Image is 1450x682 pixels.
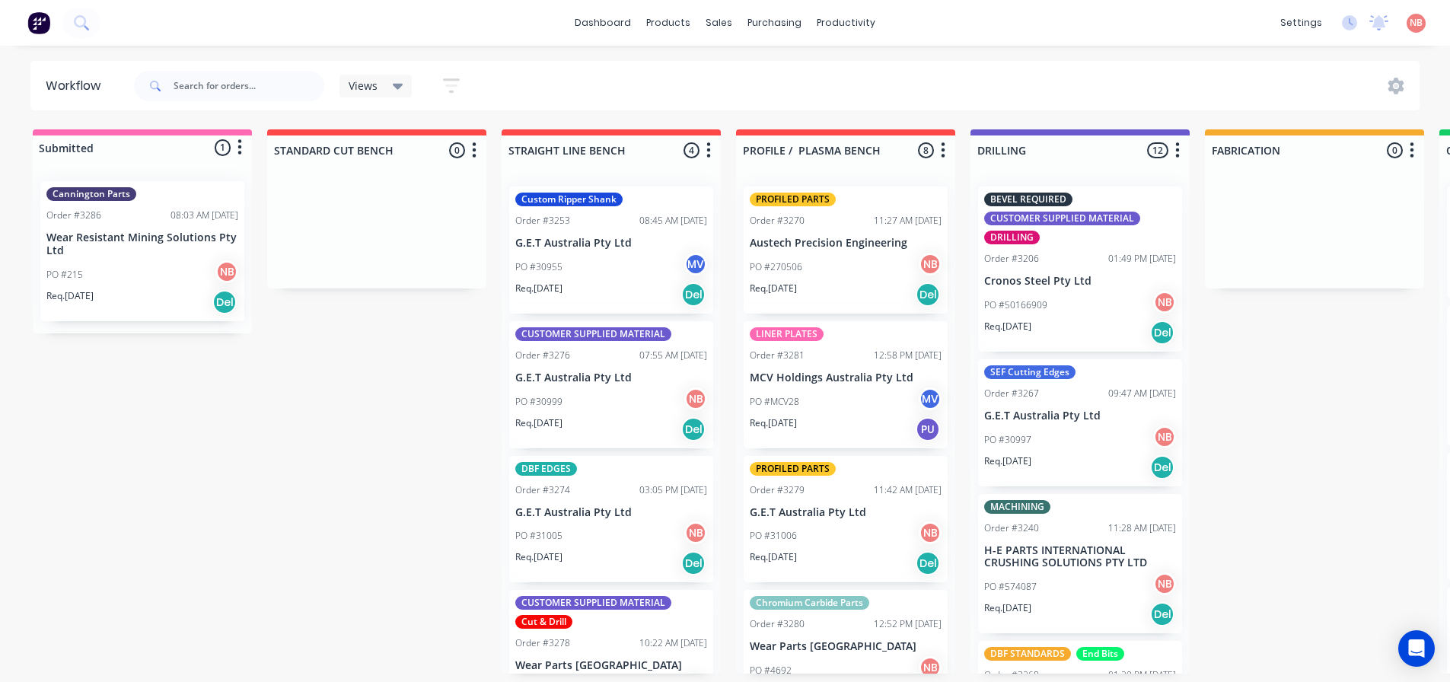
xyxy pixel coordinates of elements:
[515,550,562,564] p: Req. [DATE]
[1150,455,1174,480] div: Del
[174,71,324,101] input: Search for orders...
[170,209,238,222] div: 08:03 AM [DATE]
[509,456,713,583] div: DBF EDGESOrder #327403:05 PM [DATE]G.E.T Australia Pty LtdPO #31005NBReq.[DATE]Del
[984,252,1039,266] div: Order #3206
[515,659,707,672] p: Wear Parts [GEOGRAPHIC_DATA]
[681,551,706,575] div: Del
[684,521,707,544] div: NB
[1150,602,1174,626] div: Del
[46,209,101,222] div: Order #3286
[1076,647,1124,661] div: End Bits
[750,395,799,409] p: PO #MCV28
[750,260,802,274] p: PO #270506
[750,596,869,610] div: Chromium Carbide Parts
[750,529,797,543] p: PO #31006
[1153,291,1176,314] div: NB
[515,462,577,476] div: DBF EDGES
[515,636,570,650] div: Order #3278
[567,11,639,34] a: dashboard
[978,186,1182,352] div: BEVEL REQUIREDCUSTOMER SUPPLIED MATERIALDRILLINGOrder #320601:49 PM [DATE]Cronos Steel Pty LtdPO ...
[509,321,713,448] div: CUSTOMER SUPPLIED MATERIALOrder #327607:55 AM [DATE]G.E.T Australia Pty LtdPO #30999NBReq.[DATE]Del
[984,410,1176,422] p: G.E.T Australia Pty Ltd
[750,349,805,362] div: Order #3281
[984,521,1039,535] div: Order #3240
[349,78,378,94] span: Views
[515,483,570,497] div: Order #3274
[984,193,1072,206] div: BEVEL REQUIRED
[1108,668,1176,682] div: 01:29 PM [DATE]
[919,253,942,276] div: NB
[984,544,1176,570] p: H-E PARTS INTERNATIONAL CRUSHING SOLUTIONS PTY LTD
[515,506,707,519] p: G.E.T Australia Pty Ltd
[744,186,948,314] div: PROFILED PARTSOrder #327011:27 AM [DATE]Austech Precision EngineeringPO #270506NBReq.[DATE]Del
[515,214,570,228] div: Order #3253
[515,349,570,362] div: Order #3276
[744,321,948,448] div: LINER PLATESOrder #328112:58 PM [DATE]MCV Holdings Australia Pty LtdPO #MCV28MVReq.[DATE]PU
[639,483,707,497] div: 03:05 PM [DATE]
[515,615,572,629] div: Cut & Drill
[984,601,1031,615] p: Req. [DATE]
[27,11,50,34] img: Factory
[740,11,809,34] div: purchasing
[750,462,836,476] div: PROFILED PARTS
[212,290,237,314] div: Del
[46,187,136,201] div: Cannington Parts
[515,371,707,384] p: G.E.T Australia Pty Ltd
[750,371,942,384] p: MCV Holdings Australia Pty Ltd
[681,282,706,307] div: Del
[984,320,1031,333] p: Req. [DATE]
[984,231,1040,244] div: DRILLING
[1108,387,1176,400] div: 09:47 AM [DATE]
[515,596,671,610] div: CUSTOMER SUPPLIED MATERIAL
[984,580,1037,594] p: PO #574087
[984,647,1071,661] div: DBF STANDARDS
[750,214,805,228] div: Order #3270
[515,416,562,430] p: Req. [DATE]
[984,500,1050,514] div: MACHINING
[874,214,942,228] div: 11:27 AM [DATE]
[515,282,562,295] p: Req. [DATE]
[1410,16,1423,30] span: NB
[984,365,1076,379] div: SEF Cutting Edges
[515,327,671,341] div: CUSTOMER SUPPLIED MATERIAL
[1398,630,1435,667] div: Open Intercom Messenger
[750,640,942,653] p: Wear Parts [GEOGRAPHIC_DATA]
[46,231,238,257] p: Wear Resistant Mining Solutions Pty Ltd
[919,656,942,679] div: NB
[750,327,824,341] div: LINER PLATES
[984,454,1031,468] p: Req. [DATE]
[639,11,698,34] div: products
[874,349,942,362] div: 12:58 PM [DATE]
[515,193,623,206] div: Custom Ripper Shank
[684,253,707,276] div: MV
[509,186,713,314] div: Custom Ripper ShankOrder #325308:45 AM [DATE]G.E.T Australia Pty LtdPO #30955MVReq.[DATE]Del
[984,275,1176,288] p: Cronos Steel Pty Ltd
[809,11,883,34] div: productivity
[1108,252,1176,266] div: 01:49 PM [DATE]
[916,282,940,307] div: Del
[750,617,805,631] div: Order #3280
[1153,572,1176,595] div: NB
[750,193,836,206] div: PROFILED PARTS
[916,551,940,575] div: Del
[750,483,805,497] div: Order #3279
[919,521,942,544] div: NB
[984,387,1039,400] div: Order #3267
[1150,320,1174,345] div: Del
[984,298,1047,312] p: PO #50166909
[978,494,1182,634] div: MACHININGOrder #324011:28 AM [DATE]H-E PARTS INTERNATIONAL CRUSHING SOLUTIONS PTY LTDPO #574087NB...
[984,212,1140,225] div: CUSTOMER SUPPLIED MATERIAL
[681,417,706,441] div: Del
[750,416,797,430] p: Req. [DATE]
[684,387,707,410] div: NB
[919,387,942,410] div: MV
[639,636,707,650] div: 10:22 AM [DATE]
[1273,11,1330,34] div: settings
[874,617,942,631] div: 12:52 PM [DATE]
[515,395,562,409] p: PO #30999
[639,349,707,362] div: 07:55 AM [DATE]
[1153,425,1176,448] div: NB
[515,237,707,250] p: G.E.T Australia Pty Ltd
[750,237,942,250] p: Austech Precision Engineering
[515,529,562,543] p: PO #31005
